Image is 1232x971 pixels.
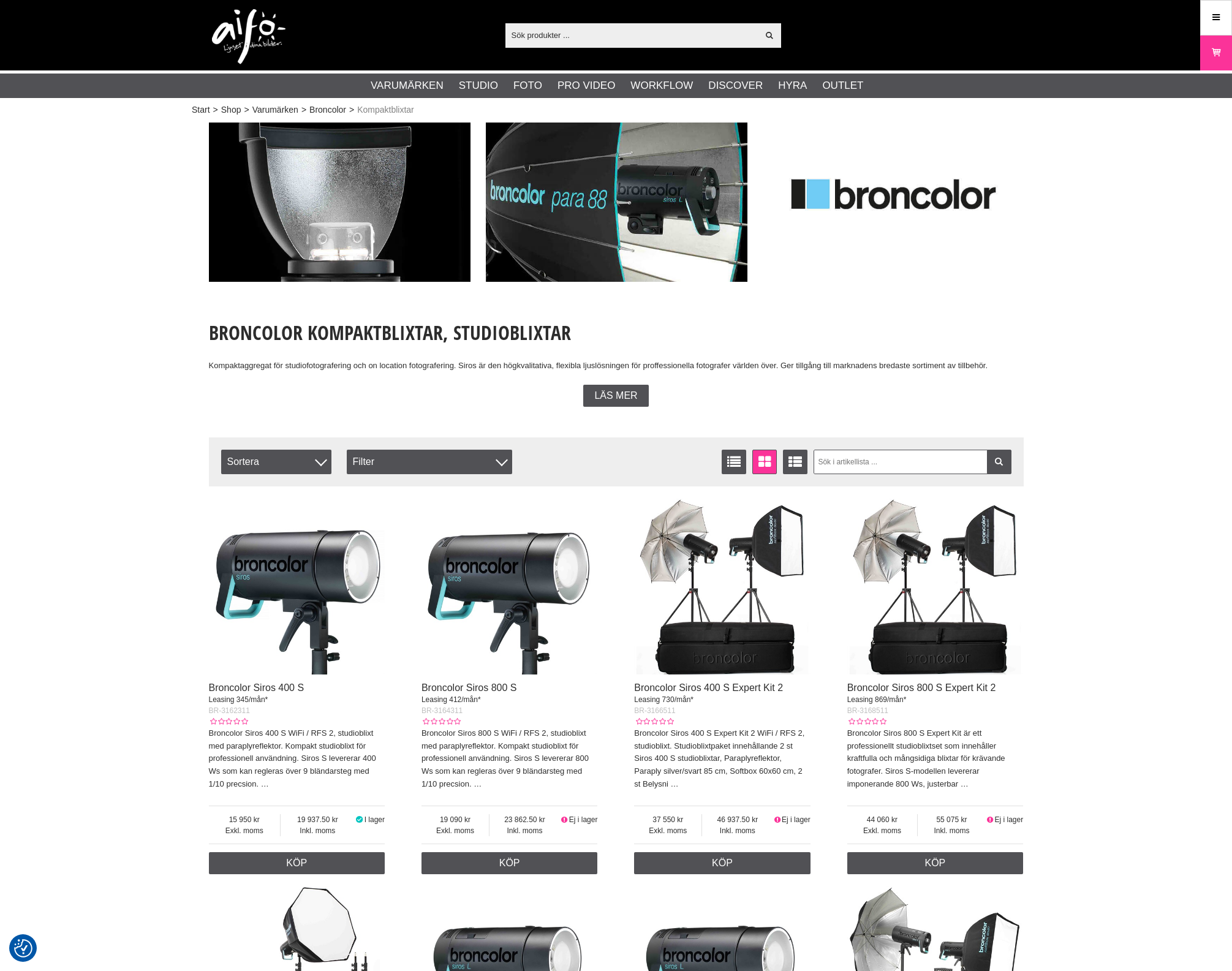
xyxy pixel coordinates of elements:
img: Annons:002 ban-bron-monlight-002.jpg [486,123,747,282]
a: Shop [221,104,241,116]
button: Samtyckesinställningar [14,937,32,959]
span: 15 950 [209,814,280,825]
span: 19 937.50 [281,814,355,825]
span: Inkl. moms [281,825,355,836]
span: Inkl. moms [702,825,773,836]
a: Discover [708,78,763,94]
span: Sortera [221,450,331,474]
input: Sök i artikellista ... [814,450,1011,474]
a: Fönstervisning [752,450,777,474]
a: Pro Video [557,78,615,94]
a: … [261,779,269,788]
a: Hyra [778,78,807,94]
i: Ej i lager [560,815,569,824]
span: Leasing 412/mån* [421,695,481,704]
span: 55 075 [918,814,986,825]
span: I lager [365,815,385,824]
span: Kompaktblixtar [357,104,414,116]
span: Inkl. moms [489,825,560,836]
a: Broncolor Siros 400 S [209,682,304,693]
i: Ej i lager [773,815,782,824]
span: Inkl. moms [918,825,986,836]
a: Filtrera [987,450,1011,474]
p: Broncolor Siros 800 S WiFi / RFS 2, studioblixt med paraplyreflektor. Kompakt studioblixt för pro... [421,727,598,791]
span: Exkl. moms [421,825,489,836]
span: Ej i lager [782,815,811,824]
div: Kundbetyg: 0 [847,716,886,727]
a: Köp [209,852,385,874]
a: … [474,779,482,788]
div: Filter [347,450,512,474]
a: Listvisning [722,450,746,474]
a: Varumärken [252,104,298,116]
span: Exkl. moms [847,825,918,836]
a: Broncolor Siros 400 S Expert Kit 2 [634,682,783,693]
span: > [349,104,354,116]
span: > [301,104,306,116]
a: Köp [847,852,1024,874]
img: logo.png [212,9,285,64]
span: 46 937.50 [702,814,773,825]
p: Broncolor Siros 400 S Expert Kit 2 WiFi / RFS 2, studioblixt. Studioblixtpaket innehållande 2 st ... [634,727,811,791]
img: Revisit consent button [14,939,32,958]
span: 44 060 [847,814,918,825]
div: Kundbetyg: 0 [209,716,248,727]
img: Annons:001 ban-bron-monlight-001.jpg [209,123,471,282]
span: Exkl. moms [209,825,280,836]
a: Köp [421,852,598,874]
span: BR-3168511 [847,706,888,715]
p: Broncolor Siros 400 S WiFi / RFS 2, studioblixt med paraplyreflektor. Kompakt studioblixt för pro... [209,727,385,791]
img: Annons:003 ban-broncolor-logga.jpg [763,123,1024,282]
span: Leasing 730/mån* [634,695,693,704]
a: Workflow [630,78,693,94]
a: Broncolor Siros 800 S Expert Kit 2 [847,682,996,693]
div: Kundbetyg: 0 [634,716,673,727]
a: … [961,779,969,788]
p: Kompaktaggregat för studiofotografering och on location fotografering. Siros är den högkvalitativ... [209,360,1024,372]
span: Läs mer [594,390,637,401]
span: Ej i lager [569,815,598,824]
span: Ej i lager [994,815,1023,824]
a: Start [192,104,210,116]
p: Broncolor Siros 800 S Expert Kit är ett professionellt studioblixtset som innehåller kraftfulla o... [847,727,1024,791]
span: > [213,104,218,116]
img: Broncolor Siros 800 S [421,499,598,675]
span: BR-3166511 [634,706,675,715]
span: Exkl. moms [634,825,701,836]
span: 37 550 [634,814,701,825]
input: Sök produkter ... [505,26,758,44]
img: Broncolor Siros 400 S [209,499,385,675]
span: 19 090 [421,814,489,825]
a: Köp [634,852,811,874]
a: Outlet [822,78,863,94]
i: Ej i lager [986,815,995,824]
h1: broncolor Kompaktblixtar, Studioblixtar [209,319,1024,346]
a: Broncolor [309,104,346,116]
span: > [244,104,249,116]
a: Varumärken [371,78,444,94]
img: Broncolor Siros 800 S Expert Kit 2 [847,499,1024,675]
a: Utökad listvisning [783,450,807,474]
span: BR-3162311 [209,706,250,715]
a: Studio [459,78,498,94]
img: Broncolor Siros 400 S Expert Kit 2 [634,499,811,675]
a: Foto [513,78,542,94]
span: Leasing 345/mån* [209,695,268,704]
i: I lager [355,815,365,824]
div: Kundbetyg: 0 [421,716,461,727]
span: BR-3164311 [421,706,463,715]
a: Broncolor Siros 800 S [421,682,517,693]
a: … [671,779,679,788]
span: Leasing 869/mån* [847,695,907,704]
span: 23 862.50 [489,814,560,825]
